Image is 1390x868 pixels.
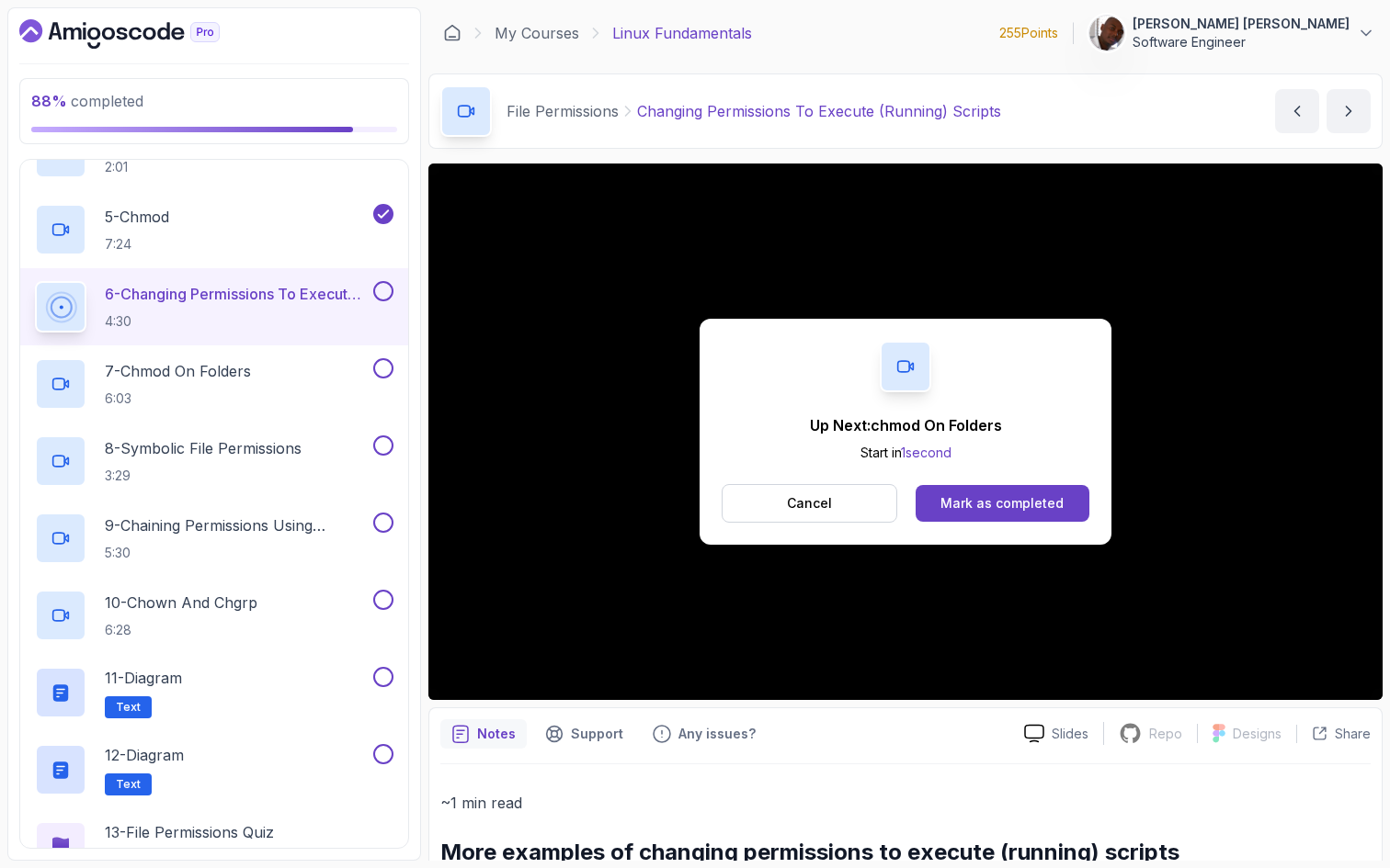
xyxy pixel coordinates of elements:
a: Dashboard [443,24,461,42]
p: 7:24 [105,235,169,254]
button: 7-chmod On Folders6:03 [35,358,393,410]
p: 12 - Diagram [105,744,184,766]
button: 11-DiagramText [35,667,393,718]
p: Any issues? [678,725,756,743]
p: Software Engineer [1133,33,1350,51]
button: 5-chmod7:24 [35,204,393,255]
p: Repo [1149,725,1182,743]
p: File Permissions [507,100,619,122]
p: Cancel [787,494,832,513]
span: Text [116,777,141,792]
button: Share [1296,725,1371,743]
p: 11 - Diagram [105,667,182,689]
p: 5:30 [105,544,370,562]
p: 9 - Chaining Permissions Using Symbolic Notation [105,514,370,536]
p: Start in [810,444,1002,462]
p: Changing Permissions To Execute (Running) Scripts [637,100,1001,122]
button: next content [1327,89,1371,133]
p: ~1 min read [440,790,1371,816]
button: Feedback button [642,719,767,749]
p: 13 - File Permissions Quiz [105,821,274,843]
div: Mark as completed [940,494,1064,513]
a: My Courses [495,22,579,44]
button: notes button [440,719,527,749]
p: Share [1335,725,1371,743]
p: 3:29 [105,467,302,485]
p: 255 Points [999,24,1058,42]
button: previous content [1275,89,1319,133]
h2: More examples of changing permissions to execute (running) scripts [440,838,1371,867]
img: user profile image [1089,16,1124,51]
span: completed [31,92,143,110]
button: 8-Symbolic File Permissions3:29 [35,435,393,487]
p: 5 - chmod [105,206,169,228]
p: Notes [477,725,516,743]
p: 6 - Changing Permissions To Execute (Running) Scripts [105,283,370,305]
p: 8 - Symbolic File Permissions [105,437,302,459]
span: 88 % [31,92,67,110]
button: 10-chown And chgrp6:28 [35,590,393,641]
a: Dashboard [19,19,262,49]
p: 7 - chmod On Folders [105,360,251,382]
p: Slides [1052,725,1088,743]
span: Text [116,700,141,715]
p: Linux Fundamentals [612,22,752,44]
p: [PERSON_NAME] [PERSON_NAME] [1133,15,1350,33]
button: Cancel [722,484,897,523]
button: 9-Chaining Permissions Using Symbolic Notation5:30 [35,513,393,564]
p: Designs [1233,725,1282,743]
button: Mark as completed [916,485,1089,522]
iframe: 6 - Changing Permissions to Execute (Running) Scripts [428,163,1383,700]
p: Up Next: chmod On Folders [810,414,1002,436]
p: 4:30 [105,312,370,331]
button: 12-DiagramText [35,744,393,795]
button: user profile image[PERSON_NAME] [PERSON_NAME]Software Engineer [1088,15,1375,51]
p: 6:03 [105,389,251,408]
span: 1 second [901,445,951,460]
p: 6:28 [105,621,257,639]
p: 2:01 [105,158,350,176]
p: Support [571,725,623,743]
button: Support button [534,719,634,749]
p: 10 - chown And chgrp [105,592,257,614]
a: Slides [1009,724,1103,743]
button: 6-Changing Permissions To Execute (Running) Scripts4:30 [35,281,393,333]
